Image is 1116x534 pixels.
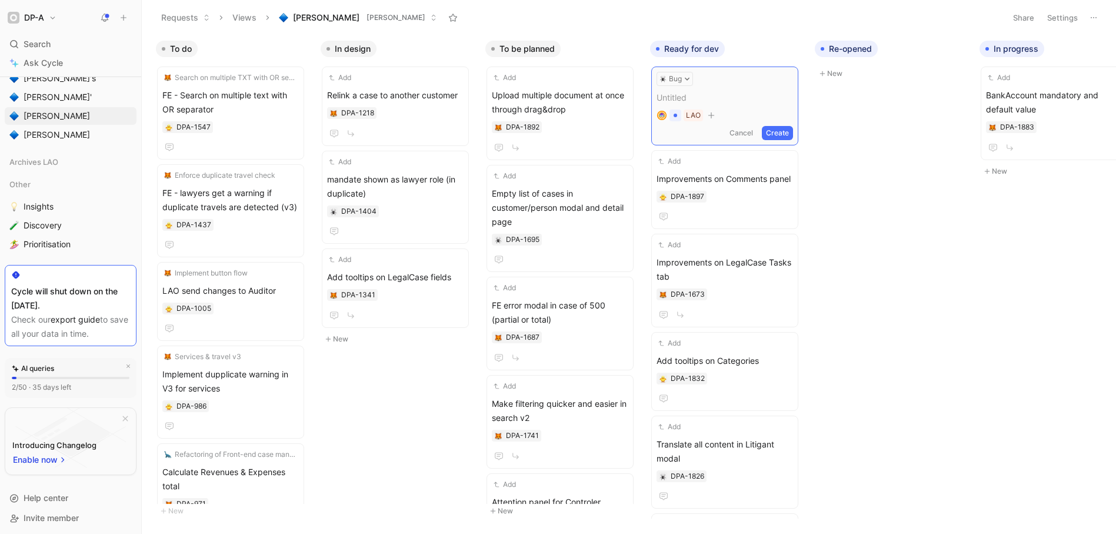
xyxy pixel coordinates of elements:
[12,363,54,374] div: AI queries
[492,397,628,425] span: Make filtering quicker and easier in search v2
[341,289,375,301] div: DPA-1341
[9,221,19,230] img: 🧪
[24,37,51,51] span: Search
[293,12,359,24] span: [PERSON_NAME]
[157,67,304,160] a: 🦊Search on multiple TXT with OR separatorFE - Search on multiple text with OR separator
[367,12,425,24] span: [PERSON_NAME]
[164,270,171,277] img: 🦊
[5,236,136,253] a: 🏄‍♀️Prioritisation
[8,12,19,24] img: DP-A
[7,71,21,85] button: 🔷
[657,172,793,186] span: Improvements on Comments panel
[657,437,793,466] span: Translate all content in Litigant modal
[492,88,628,117] span: Upload multiple document at once through drag&drop
[7,200,21,214] button: 💡
[156,504,311,518] button: New
[175,449,297,460] span: Refactoring of Front-end case management for responsiveness, performance, cosmetic and new API in...
[11,284,130,313] div: Cycle will shut down on the [DATE].
[657,354,793,368] span: Add tooltips on Categories
[686,110,701,121] div: LAO
[164,353,171,360] img: 🦊
[7,237,21,251] button: 🏄‍♀️
[24,72,96,84] span: [PERSON_NAME]'s
[175,351,241,363] span: Services & travel v3
[157,262,304,341] a: 🦊Implement button flowLAO send changes to Auditor
[994,43,1038,55] span: In progress
[657,421,682,433] button: Add
[12,452,68,467] button: Enable now
[165,304,173,313] div: 🐥
[481,35,645,524] div: To be plannedNew
[162,367,299,396] span: Implement dupplicate warning in V3 for services
[5,509,136,527] div: Invite member
[492,170,518,182] button: Add
[24,513,79,523] span: Invite member
[658,112,666,120] img: avatar
[494,123,502,131] button: 🦊
[321,332,476,346] button: New
[659,193,667,201] div: 🐥
[506,121,539,133] div: DPA-1892
[9,111,19,121] img: 🔷
[279,13,288,22] img: 🔷
[651,234,798,327] a: AddImprovements on LegalCase Tasks tab
[327,254,353,266] button: Add
[24,129,90,141] span: [PERSON_NAME]
[5,217,136,234] a: 🧪Discovery
[176,400,206,412] div: DPA-986
[5,107,136,125] a: 🔷[PERSON_NAME]
[24,56,63,70] span: Ask Cycle
[494,432,502,440] button: 🦊
[492,479,518,490] button: Add
[322,248,469,328] a: AddAdd tooltips on LegalCase fields
[321,41,377,57] button: In design
[980,41,1044,57] button: In progress
[492,72,518,84] button: Add
[329,109,338,117] button: 🦊
[5,9,59,26] button: DP-ADP-A
[327,88,464,102] span: Relink a case to another customer
[329,207,338,215] button: 🕷️
[494,333,502,341] div: 🦊
[645,35,810,524] div: Ready for dev🕷️BugUntitledavatarLAOCancelCreate
[492,298,628,327] span: FE error modal in case of 500 (partial or total)
[164,451,171,458] img: 🦕
[5,126,136,144] a: 🔷[PERSON_NAME]
[829,43,872,55] span: Re-opened
[327,156,353,168] button: Add
[986,72,1012,84] button: Add
[659,472,667,480] button: 🕷️
[9,240,19,249] img: 🏄‍♀️
[671,470,704,482] div: DPA-1826
[13,453,59,467] span: Enable now
[651,150,798,229] a: AddImprovements on Comments panel
[162,186,299,214] span: FE - lawyers get a warning if duplicate travels are detected (v3)
[5,489,136,507] div: Help center
[176,498,206,510] div: DPA-971
[492,187,628,229] span: Empty list of cases in customer/person modal and detail page
[5,153,136,171] div: Archives LAO
[1008,9,1040,26] button: Share
[495,237,502,244] img: 🕷️
[165,402,173,410] div: 🐥
[650,41,725,57] button: Ready for dev
[487,165,634,272] a: AddEmpty list of cases in customer/person modal and detail page
[1042,9,1083,26] button: Settings
[162,267,249,279] button: 🦊Implement button flow
[170,43,192,55] span: To do
[5,54,136,72] a: Ask Cycle
[24,220,62,231] span: Discovery
[506,234,539,246] div: DPA-1695
[165,403,172,410] img: 🐥
[5,35,136,53] div: Search
[762,126,793,140] button: Create
[162,449,299,460] button: 🦕Refactoring of Front-end case management for responsiveness, performance, cosmetic and new API i...
[810,35,975,87] div: Re-openedNew
[164,172,171,179] img: 🦊
[988,123,997,131] button: 🦊
[12,382,71,393] div: 2/50 · 35 days left
[24,201,54,213] span: Insights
